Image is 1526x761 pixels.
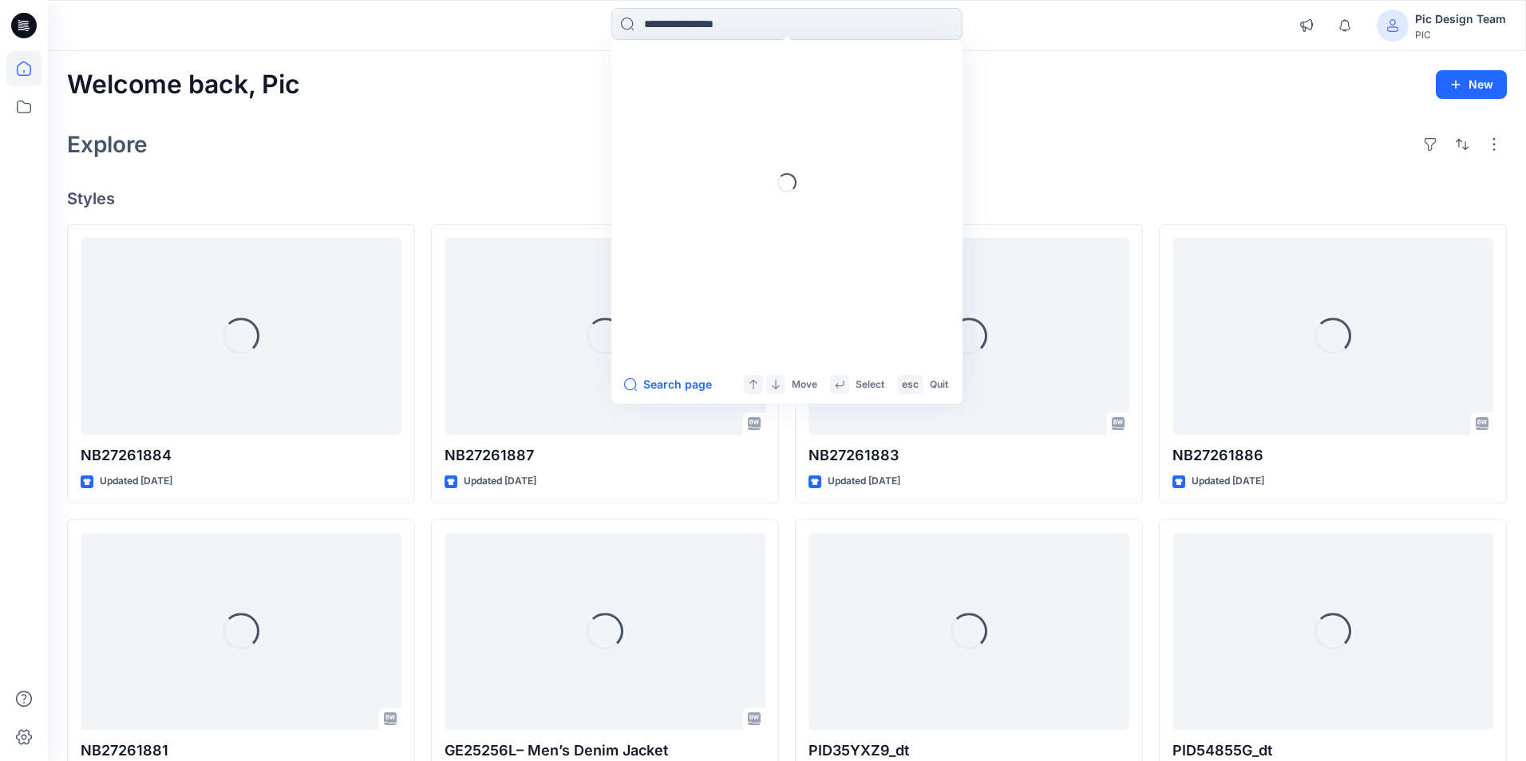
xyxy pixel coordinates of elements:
p: NB27261887 [445,444,765,467]
p: Updated [DATE] [100,473,172,490]
p: NB27261886 [1172,444,1493,467]
button: New [1436,70,1507,99]
div: PIC [1415,29,1506,41]
p: esc [902,377,919,393]
h2: Explore [67,132,148,157]
p: Select [856,377,884,393]
p: Updated [DATE] [464,473,536,490]
div: Pic Design Team [1415,10,1506,29]
h4: Styles [67,189,1507,208]
svg: avatar [1386,19,1399,32]
p: Updated [DATE] [828,473,900,490]
p: Updated [DATE] [1192,473,1264,490]
h2: Welcome back, Pic [67,70,300,100]
p: NB27261884 [81,444,401,467]
p: Quit [930,377,948,393]
p: NB27261883 [808,444,1129,467]
p: Move [792,377,817,393]
button: Search page [624,375,712,394]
